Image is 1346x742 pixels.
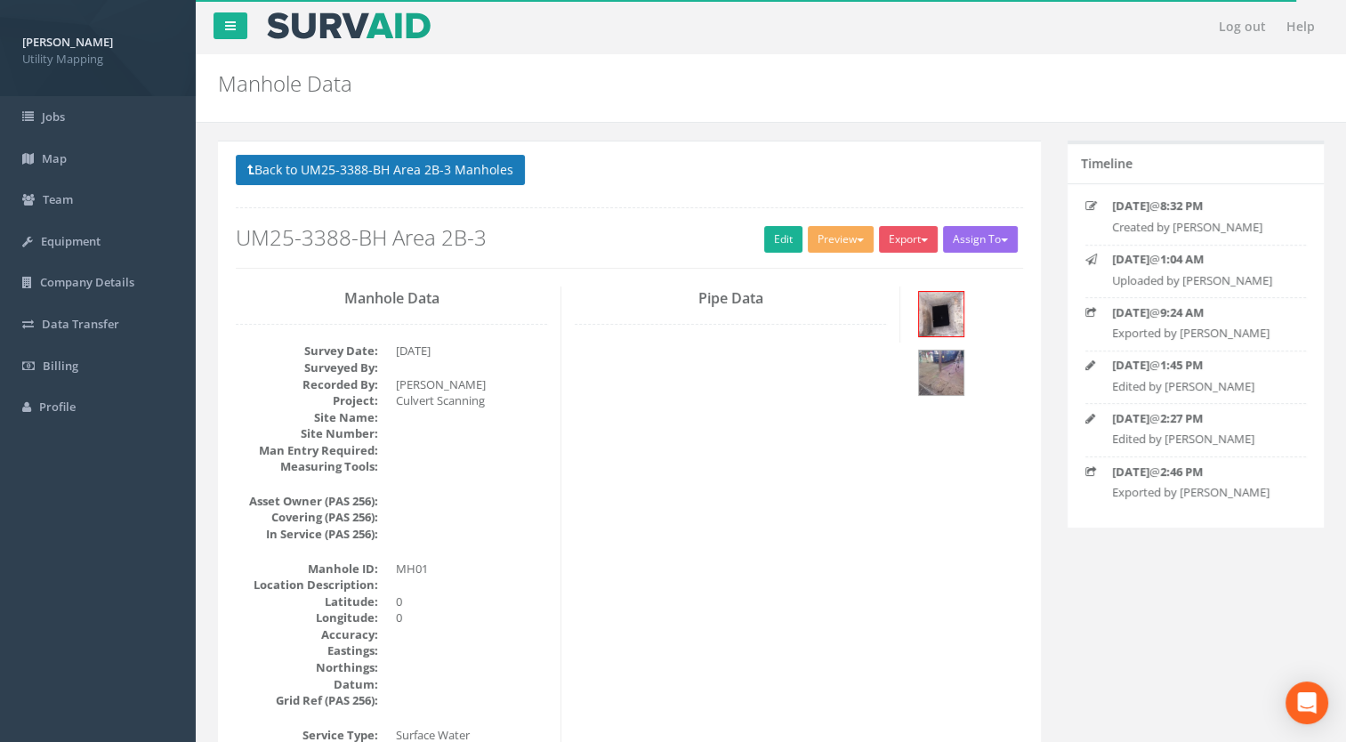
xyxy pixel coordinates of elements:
h5: Timeline [1081,157,1132,170]
dt: Site Name: [236,409,378,426]
strong: 8:32 PM [1160,198,1203,214]
button: Export [879,226,938,253]
dt: Eastings: [236,642,378,659]
dt: Surveyed By: [236,359,378,376]
dd: Culvert Scanning [396,392,547,409]
h2: Manhole Data [218,72,1135,95]
img: 6f30d92f-5a17-6b56-d313-68831ec6803d_97d3fe8b-4844-df93-d7bb-90f904fe7800_thumb.jpg [919,351,963,395]
button: Preview [808,226,874,253]
a: [PERSON_NAME] Utility Mapping [22,29,173,67]
dd: 0 [396,609,547,626]
p: @ [1112,464,1292,480]
span: Billing [43,358,78,374]
p: @ [1112,410,1292,427]
dt: Location Description: [236,577,378,593]
strong: [DATE] [1112,198,1149,214]
strong: [PERSON_NAME] [22,34,113,50]
p: Uploaded by [PERSON_NAME] [1112,272,1292,289]
dt: Measuring Tools: [236,458,378,475]
strong: [DATE] [1112,464,1149,480]
strong: [DATE] [1112,251,1149,267]
strong: [DATE] [1112,304,1149,320]
button: Assign To [943,226,1018,253]
dt: Asset Owner (PAS 256): [236,493,378,510]
dd: [DATE] [396,343,547,359]
strong: 2:27 PM [1160,410,1203,426]
dt: Recorded By: [236,376,378,393]
button: Back to UM25-3388-BH Area 2B-3 Manholes [236,155,525,185]
dt: Datum: [236,676,378,693]
span: Utility Mapping [22,51,173,68]
dd: MH01 [396,561,547,577]
span: Equipment [41,233,101,249]
p: @ [1112,198,1292,214]
span: Data Transfer [42,316,119,332]
dt: Covering (PAS 256): [236,509,378,526]
img: 6f30d92f-5a17-6b56-d313-68831ec6803d_2e2d4698-430f-4459-e858-3e8dfcf5162c_thumb.jpg [919,292,963,336]
h3: Pipe Data [575,291,886,307]
dt: Survey Date: [236,343,378,359]
span: Team [43,191,73,207]
p: Exported by [PERSON_NAME] [1112,325,1292,342]
dd: 0 [396,593,547,610]
dt: Manhole ID: [236,561,378,577]
a: Edit [764,226,802,253]
dt: In Service (PAS 256): [236,526,378,543]
dd: [PERSON_NAME] [396,376,547,393]
strong: 1:04 AM [1160,251,1204,267]
strong: 9:24 AM [1160,304,1204,320]
dt: Latitude: [236,593,378,610]
dt: Grid Ref (PAS 256): [236,692,378,709]
h2: UM25-3388-BH Area 2B-3 [236,226,1023,249]
p: @ [1112,357,1292,374]
dt: Longitude: [236,609,378,626]
span: Profile [39,399,76,415]
div: Open Intercom Messenger [1286,682,1328,724]
dt: Northings: [236,659,378,676]
p: Edited by [PERSON_NAME] [1112,378,1292,395]
dt: Man Entry Required: [236,442,378,459]
dt: Site Number: [236,425,378,442]
p: @ [1112,251,1292,268]
dt: Accuracy: [236,626,378,643]
p: @ [1112,304,1292,321]
strong: [DATE] [1112,410,1149,426]
dt: Project: [236,392,378,409]
p: Created by [PERSON_NAME] [1112,219,1292,236]
h3: Manhole Data [236,291,547,307]
span: Jobs [42,109,65,125]
p: Edited by [PERSON_NAME] [1112,431,1292,448]
strong: 2:46 PM [1160,464,1203,480]
span: Map [42,150,67,166]
span: Company Details [40,274,134,290]
strong: 1:45 PM [1160,357,1203,373]
p: Exported by [PERSON_NAME] [1112,484,1292,501]
strong: [DATE] [1112,357,1149,373]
